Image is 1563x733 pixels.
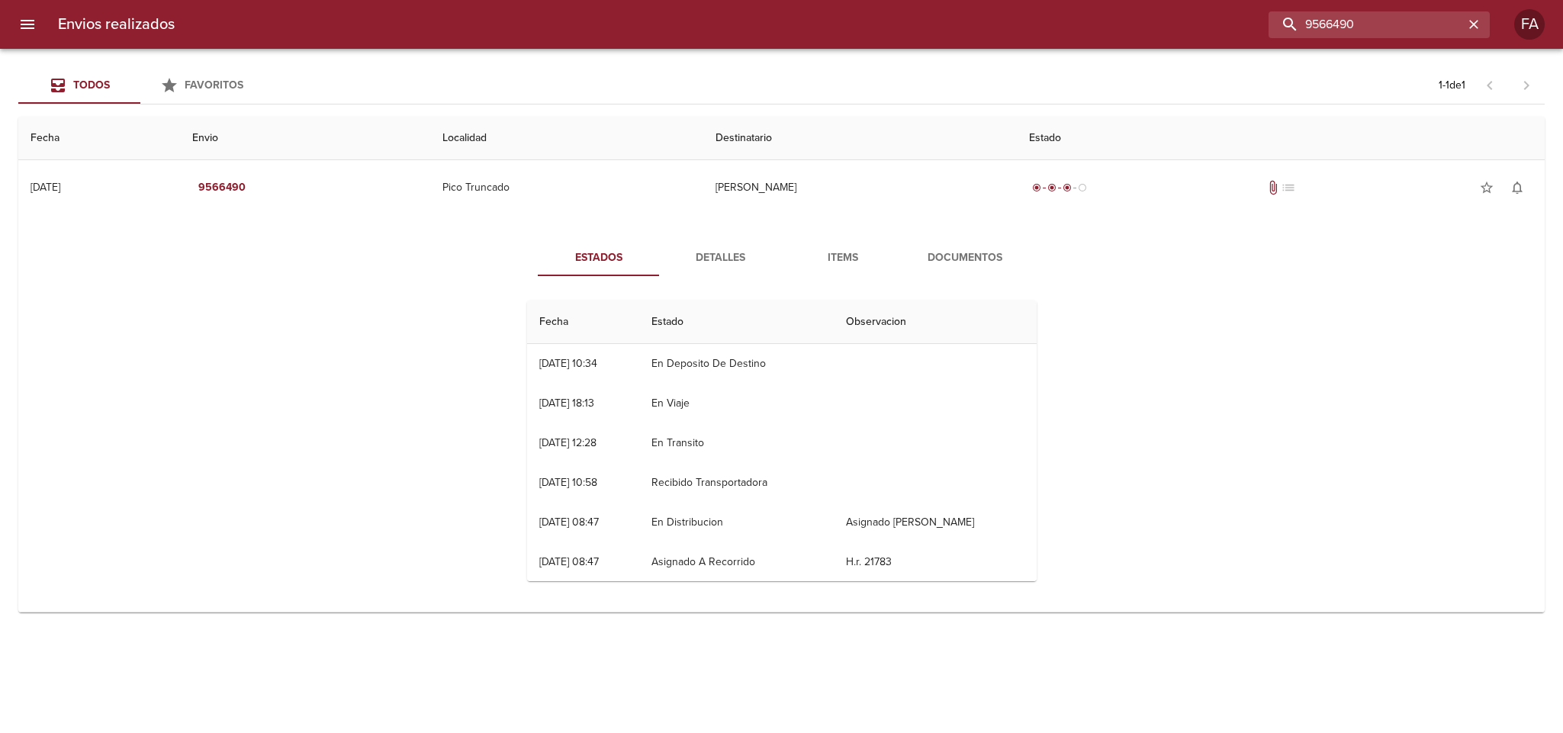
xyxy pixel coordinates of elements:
span: Favoritos [185,79,243,92]
span: Items [791,249,895,268]
th: Observacion [834,301,1036,344]
input: buscar [1269,11,1464,38]
span: star_border [1479,180,1494,195]
div: Abrir información de usuario [1514,9,1545,40]
td: Asignado [PERSON_NAME] [834,503,1036,542]
div: [DATE] 08:47 [539,555,599,568]
div: [DATE] [31,181,60,194]
button: Activar notificaciones [1502,172,1532,203]
p: 1 - 1 de 1 [1439,78,1465,93]
th: Fecha [18,117,180,160]
span: radio_button_unchecked [1078,183,1087,192]
div: Tabs detalle de guia [538,240,1026,276]
th: Localidad [430,117,703,160]
th: Destinatario [703,117,1017,160]
em: 9566490 [198,178,246,198]
th: Estado [1017,117,1545,160]
td: En Transito [639,423,834,463]
span: notifications_none [1510,180,1525,195]
td: H.r. 21783 [834,542,1036,582]
h6: Envios realizados [58,12,175,37]
button: Agregar a favoritos [1471,172,1502,203]
span: Estados [547,249,651,268]
div: Tabs Envios [18,67,262,104]
td: En Deposito De Destino [639,344,834,384]
div: [DATE] 08:47 [539,516,599,529]
td: Pico Truncado [430,160,703,215]
div: En viaje [1029,180,1090,195]
span: Tiene documentos adjuntos [1266,180,1281,195]
div: [DATE] 10:58 [539,476,597,489]
div: [DATE] 12:28 [539,436,597,449]
div: [DATE] 18:13 [539,397,594,410]
table: Tabla de envíos del cliente [18,117,1545,612]
td: Recibido Transportadora [639,463,834,503]
span: No tiene pedido asociado [1281,180,1296,195]
td: Asignado A Recorrido [639,542,834,582]
span: Pagina anterior [1471,77,1508,92]
th: Envio [180,117,430,160]
button: 9566490 [192,174,252,202]
span: radio_button_checked [1032,183,1041,192]
th: Estado [639,301,834,344]
td: [PERSON_NAME] [703,160,1017,215]
th: Fecha [527,301,639,344]
table: Tabla de seguimiento [527,301,1037,701]
span: radio_button_checked [1047,183,1056,192]
span: Documentos [913,249,1017,268]
div: [DATE] 10:34 [539,357,597,370]
span: Todos [73,79,110,92]
span: Detalles [669,249,773,268]
button: menu [9,6,46,43]
td: En Distribucion [639,503,834,542]
td: En Viaje [639,384,834,423]
div: FA [1514,9,1545,40]
span: radio_button_checked [1063,183,1072,192]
